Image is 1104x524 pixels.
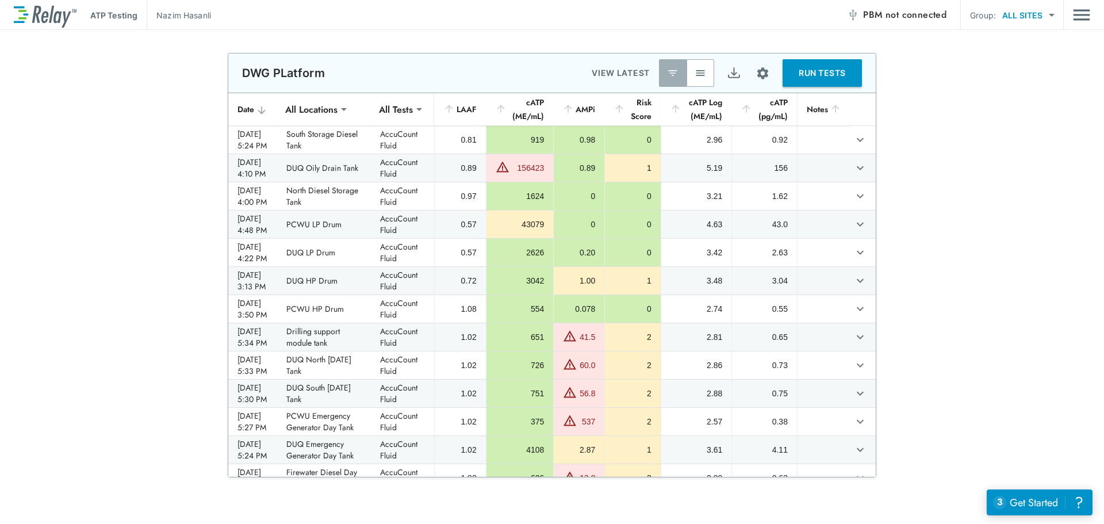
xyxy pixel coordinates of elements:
button: Main menu [1073,4,1090,26]
div: 2.86 [670,359,722,371]
img: Warning [496,160,509,174]
div: 2.81 [670,331,722,343]
div: LAAF [443,102,477,116]
div: 3.61 [670,444,722,456]
div: 0 [563,190,595,202]
div: [DATE] 4:00 PM [237,185,268,208]
button: Site setup [747,58,778,89]
td: PCWU Emergency Generator Day Tank [277,408,371,435]
td: AccuCount Fluid [371,182,434,210]
img: Warning [563,385,577,399]
div: 5.19 [670,162,722,174]
img: Warning [563,329,577,343]
td: AccuCount Fluid [371,436,434,464]
div: [DATE] 5:33 PM [237,354,268,377]
td: DUQ HP Drum [277,267,371,294]
td: Firewater Diesel Day Tank T71060 [277,464,371,492]
div: 0.92 [741,134,788,146]
div: 554 [496,303,545,315]
iframe: Resource center [987,489,1092,515]
td: South Storage Diesel Tank [277,126,371,154]
div: 2 [614,472,651,484]
div: 2 [614,331,651,343]
div: 2 [614,359,651,371]
div: [DATE] 5:22 PM [237,466,268,489]
div: [DATE] 4:48 PM [237,213,268,236]
div: 1.08 [444,303,477,315]
td: DUQ North [DATE] Tank [277,351,371,379]
div: [DATE] 5:30 PM [237,382,268,405]
div: 3.42 [670,247,722,258]
div: 0.65 [741,331,788,343]
div: 375 [496,416,545,427]
div: [DATE] 5:27 PM [237,410,268,433]
button: RUN TESTS [783,59,862,87]
img: Settings Icon [756,66,770,81]
p: DWG PLatform [242,66,325,80]
div: 156 [741,162,788,174]
div: 2.88 [670,388,722,399]
img: Offline Icon [847,9,858,21]
button: expand row [850,355,870,375]
button: expand row [850,271,870,290]
div: 2.74 [670,303,722,315]
div: 0.57 [444,247,477,258]
img: Warning [563,470,577,484]
td: North Diesel Storage Tank [277,182,371,210]
div: 0.38 [741,416,788,427]
td: AccuCount Fluid [371,323,434,351]
td: AccuCount Fluid [371,126,434,154]
img: Drawer Icon [1073,4,1090,26]
div: 0 [614,247,651,258]
div: AMPi [562,102,595,116]
td: AccuCount Fluid [371,408,434,435]
img: Warning [563,414,577,427]
div: 13.8 [580,472,595,484]
div: 0.89 [563,162,595,174]
div: 0.98 [563,134,595,146]
td: DUQ LP Drum [277,239,371,266]
div: [DATE] 5:24 PM [237,438,268,461]
div: 0 [614,134,651,146]
div: 0.20 [563,247,595,258]
div: 1 [614,162,651,174]
td: AccuCount Fluid [371,380,434,407]
div: All Locations [277,98,346,121]
div: cATP (ME/mL) [495,95,545,123]
div: 2626 [496,247,545,258]
span: not connected [885,8,946,21]
div: 43079 [496,219,545,230]
div: 2 [614,388,651,399]
div: 0.078 [563,303,595,315]
button: Export [720,59,747,87]
div: 626 [496,472,545,484]
div: 651 [496,331,545,343]
div: 3.48 [670,275,722,286]
div: 0.75 [741,388,788,399]
div: 0 [614,303,651,315]
div: 2.80 [670,472,722,484]
td: AccuCount Fluid [371,267,434,294]
div: 0.72 [444,275,477,286]
div: 0.81 [444,134,477,146]
div: 41.5 [580,331,595,343]
div: 3.21 [670,190,722,202]
div: 43.0 [741,219,788,230]
div: 56.8 [580,388,595,399]
div: 3.04 [741,275,788,286]
div: [DATE] 4:10 PM [237,156,268,179]
td: AccuCount Fluid [371,295,434,323]
div: 60.0 [580,359,595,371]
button: expand row [850,158,870,178]
img: LuminUltra Relay [14,3,76,28]
p: Nazim Hasanli [156,9,211,21]
td: AccuCount Fluid [371,211,434,238]
td: AccuCount Fluid [371,154,434,182]
button: expand row [850,440,870,460]
button: expand row [850,327,870,347]
td: AccuCount Fluid [371,464,434,492]
button: expand row [850,130,870,150]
